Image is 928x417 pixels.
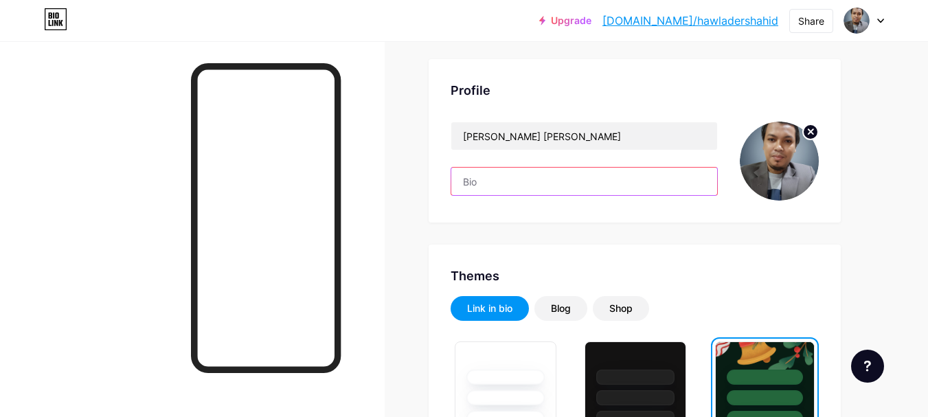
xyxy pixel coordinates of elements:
a: [DOMAIN_NAME]/hawladershahid [602,12,778,29]
div: Share [798,14,824,28]
img: hawladershahid [844,8,870,34]
div: Themes [451,267,819,285]
div: Profile [451,81,819,100]
input: Bio [451,168,717,195]
div: Blog [551,302,571,315]
img: hawladershahid [740,122,819,201]
input: Name [451,122,717,150]
div: Shop [609,302,633,315]
div: Link in bio [467,302,512,315]
a: Upgrade [539,15,591,26]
